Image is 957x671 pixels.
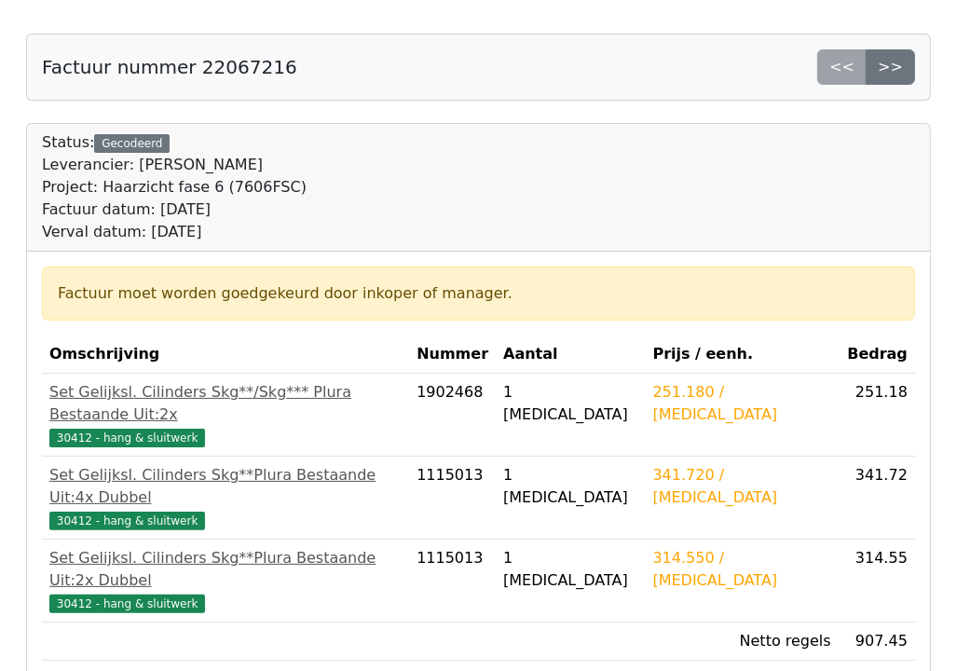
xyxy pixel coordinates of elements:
[42,131,307,243] div: Status:
[49,381,402,448] a: Set Gelijksl. Cilinders Skg**/Skg*** Plura Bestaande Uit:2x30412 - hang & sluitwerk
[94,134,170,153] div: Gecodeerd
[49,429,205,447] span: 30412 - hang & sluitwerk
[503,547,637,592] div: 1 [MEDICAL_DATA]
[49,512,205,530] span: 30412 - hang & sluitwerk
[839,374,915,457] td: 251.18
[49,547,402,592] div: Set Gelijksl. Cilinders Skg**Plura Bestaande Uit:2x Dubbel
[49,547,402,614] a: Set Gelijksl. Cilinders Skg**Plura Bestaande Uit:2x Dubbel30412 - hang & sluitwerk
[58,282,899,305] div: Factuur moet worden goedgekeurd door inkoper of manager.
[653,464,831,509] div: 341.720 / [MEDICAL_DATA]
[409,374,496,457] td: 1902468
[49,381,402,426] div: Set Gelijksl. Cilinders Skg**/Skg*** Plura Bestaande Uit:2x
[49,464,402,531] a: Set Gelijksl. Cilinders Skg**Plura Bestaande Uit:4x Dubbel30412 - hang & sluitwerk
[653,381,831,426] div: 251.180 / [MEDICAL_DATA]
[42,335,409,374] th: Omschrijving
[409,540,496,623] td: 1115013
[839,335,915,374] th: Bedrag
[49,464,402,509] div: Set Gelijksl. Cilinders Skg**Plura Bestaande Uit:4x Dubbel
[42,154,307,176] div: Leverancier: [PERSON_NAME]
[42,221,307,243] div: Verval datum: [DATE]
[503,381,637,426] div: 1 [MEDICAL_DATA]
[409,457,496,540] td: 1115013
[42,199,307,221] div: Factuur datum: [DATE]
[646,623,839,661] td: Netto regels
[839,540,915,623] td: 314.55
[503,464,637,509] div: 1 [MEDICAL_DATA]
[839,623,915,661] td: 907.45
[496,335,645,374] th: Aantal
[653,547,831,592] div: 314.550 / [MEDICAL_DATA]
[866,49,915,85] a: >>
[42,176,307,199] div: Project: Haarzicht fase 6 (7606FSC)
[409,335,496,374] th: Nummer
[42,56,297,78] h5: Factuur nummer 22067216
[646,335,839,374] th: Prijs / eenh.
[839,457,915,540] td: 341.72
[49,595,205,613] span: 30412 - hang & sluitwerk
